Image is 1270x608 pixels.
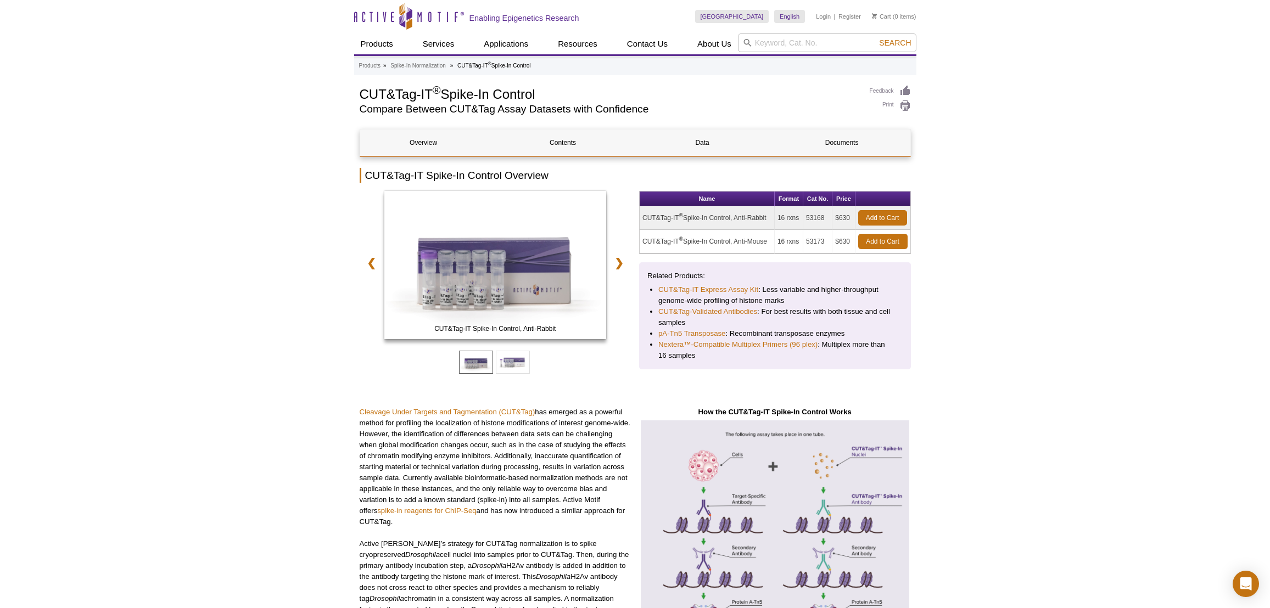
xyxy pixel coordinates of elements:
a: CUT&Tag-IT Express Assay Kit [658,284,758,295]
a: Services [416,33,461,54]
sup: ® [433,84,441,96]
em: Drosophila [536,572,570,581]
span: Search [879,38,911,47]
a: Resources [551,33,604,54]
em: Drosophila [405,550,440,559]
em: Drosophila [472,561,506,570]
td: $630 [832,206,855,230]
h1: CUT&Tag-IT Spike-In Control [360,85,859,102]
em: Drosophila [370,594,404,603]
sup: ® [488,61,491,66]
h2: CUT&Tag-IT Spike-In Control Overview [360,168,911,183]
a: Login [816,13,831,20]
li: : Less variable and higher-throughput genome-wide profiling of histone marks [658,284,892,306]
button: Search [876,38,914,48]
p: Related Products: [647,271,903,282]
li: : Recombinant transposase enzymes [658,328,892,339]
a: Overview [360,130,487,156]
li: : For best results with both tissue and cell samples [658,306,892,328]
strong: How the CUT&Tag-IT Spike-In Control Works [698,408,852,416]
a: Data [639,130,766,156]
th: Cat No. [803,192,832,206]
a: spike-in reagents for ChIP-Seq [377,506,476,515]
li: » [383,63,387,69]
a: Cart [872,13,891,20]
h2: Enabling Epigenetics Research [469,13,579,23]
a: CUT&Tag-IT Spike-In Control, Anti-Mouse [384,191,607,342]
img: CUT&Tag-IT Spike-In Control, Anti-Rabbit [384,191,607,339]
a: English [774,10,805,23]
a: Nextera™-Compatible Multiplex Primers (96 plex) [658,339,818,350]
th: Name [640,192,775,206]
a: Applications [477,33,535,54]
a: Add to Cart [858,234,908,249]
td: 53168 [803,206,832,230]
a: Contents [500,130,626,156]
p: has emerged as a powerful method for profiling the localization of histone modifications of inter... [360,407,631,527]
a: Register [838,13,861,20]
sup: ® [679,212,683,218]
a: Contact Us [620,33,674,54]
a: Cleavage Under Targets and Tagmentation (CUT&Tag) [360,408,535,416]
a: About Us [691,33,738,54]
a: Add to Cart [858,210,907,226]
li: : Multiplex more than 16 samples [658,339,892,361]
li: | [834,10,836,23]
li: » [450,63,454,69]
a: Spike-In Normalization [390,61,446,71]
a: CUT&Tag-Validated Antibodies [658,306,757,317]
a: Feedback [870,85,911,97]
a: Print [870,100,911,112]
th: Price [832,192,855,206]
td: 16 rxns [775,230,803,254]
td: CUT&Tag-IT Spike-In Control, Anti-Rabbit [640,206,775,230]
sup: ® [679,236,683,242]
input: Keyword, Cat. No. [738,33,916,52]
a: ❯ [607,250,631,275]
a: [GEOGRAPHIC_DATA] [695,10,769,23]
td: 16 rxns [775,206,803,230]
a: Documents [779,130,905,156]
td: 53173 [803,230,832,254]
a: ❮ [360,250,383,275]
a: pA-Tn5 Transposase [658,328,725,339]
td: $630 [832,230,855,254]
li: (0 items) [872,10,916,23]
span: CUT&Tag-IT Spike-In Control, Anti-Rabbit [387,323,604,334]
th: Format [775,192,803,206]
a: Products [359,61,381,71]
h2: Compare Between CUT&Tag Assay Datasets with Confidence [360,104,859,114]
li: CUT&Tag-IT Spike-In Control [457,63,530,69]
a: Products [354,33,400,54]
div: Open Intercom Messenger [1233,571,1259,597]
td: CUT&Tag-IT Spike-In Control, Anti-Mouse [640,230,775,254]
img: Your Cart [872,13,877,19]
